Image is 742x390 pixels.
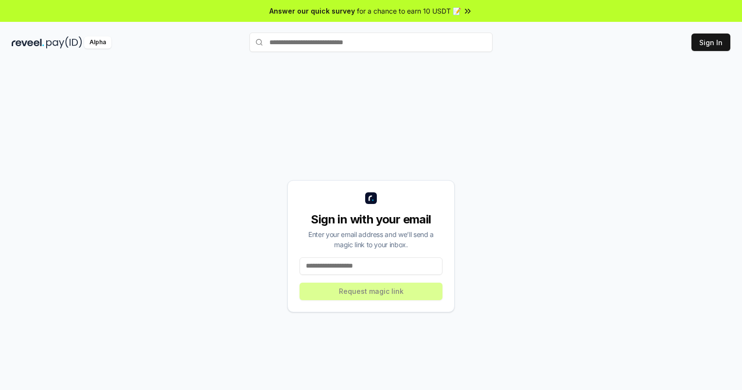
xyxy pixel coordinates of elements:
img: pay_id [46,36,82,49]
span: Answer our quick survey [269,6,355,16]
div: Enter your email address and we’ll send a magic link to your inbox. [300,229,442,250]
span: for a chance to earn 10 USDT 📝 [357,6,461,16]
button: Sign In [691,34,730,51]
img: logo_small [365,192,377,204]
div: Sign in with your email [300,212,442,227]
img: reveel_dark [12,36,44,49]
div: Alpha [84,36,111,49]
